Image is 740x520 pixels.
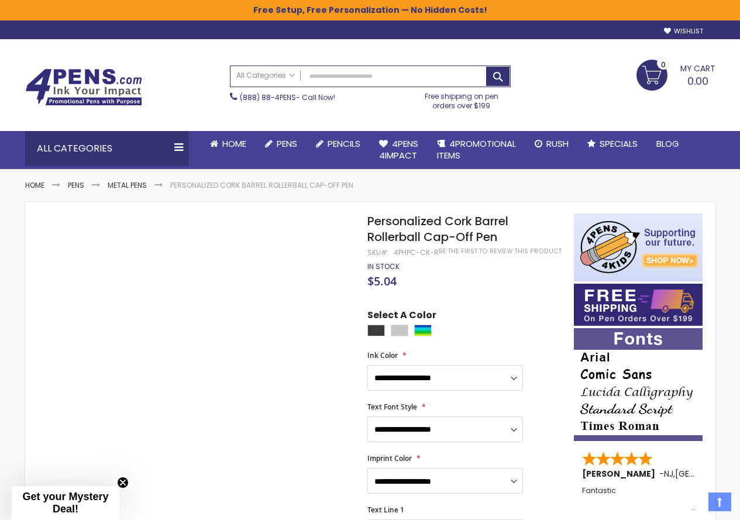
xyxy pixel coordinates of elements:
div: Get your Mystery Deal!Close teaser [12,486,119,520]
span: Ink Color [367,350,398,360]
div: Matte Black [367,325,385,336]
a: Pens [68,180,84,190]
span: Get your Mystery Deal! [22,491,108,515]
span: Select A Color [367,309,436,325]
div: Assorted [414,325,432,336]
span: In stock [367,261,400,271]
span: Text Line 1 [367,505,404,515]
span: NJ [664,468,673,480]
strong: SKU [367,247,389,257]
a: Pens [256,131,307,157]
span: $5.04 [367,273,397,289]
span: Pencils [328,137,360,150]
div: Fantastic [582,487,696,512]
a: 0.00 0 [636,60,715,89]
a: Home [25,180,44,190]
span: Personalized Cork Barrel Rollerball Cap-Off Pen [367,213,508,245]
button: Close teaser [117,477,129,488]
img: Free shipping on orders over $199 [574,284,703,326]
span: 4Pens 4impact [379,137,418,161]
span: 0 [661,59,666,70]
span: Text Font Style [367,402,417,412]
a: (888) 88-4PENS [240,92,296,102]
img: 4Pens Custom Pens and Promotional Products [25,68,142,106]
a: All Categories [230,66,301,85]
span: Specials [600,137,638,150]
a: 4PROMOTIONALITEMS [428,131,525,169]
span: - Call Now! [240,92,335,102]
a: Wishlist [664,27,703,36]
li: Personalized Cork Barrel Rollerball Cap-Off Pen [170,181,353,190]
span: 4PROMOTIONAL ITEMS [437,137,516,161]
a: Specials [578,131,647,157]
div: Availability [367,262,400,271]
img: font-personalization-examples [574,328,703,441]
span: 0.00 [687,74,708,88]
a: Metal Pens [108,180,147,190]
a: Be the first to review this product [439,247,562,256]
a: 4Pens4impact [370,131,428,169]
a: Rush [525,131,578,157]
span: Blog [656,137,679,150]
span: Rush [546,137,569,150]
a: Pencils [307,131,370,157]
div: 4PHPC-CK-R [394,248,439,257]
a: Top [708,493,731,511]
div: Free shipping on pen orders over $199 [412,87,511,111]
span: Home [222,137,246,150]
span: Imprint Color [367,453,412,463]
img: 4pens 4 kids [574,213,703,281]
span: [PERSON_NAME] [582,468,659,480]
a: Home [201,131,256,157]
a: Blog [647,131,689,157]
div: All Categories [25,131,189,166]
span: Pens [277,137,297,150]
span: All Categories [236,71,295,80]
div: Silver [391,325,408,336]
